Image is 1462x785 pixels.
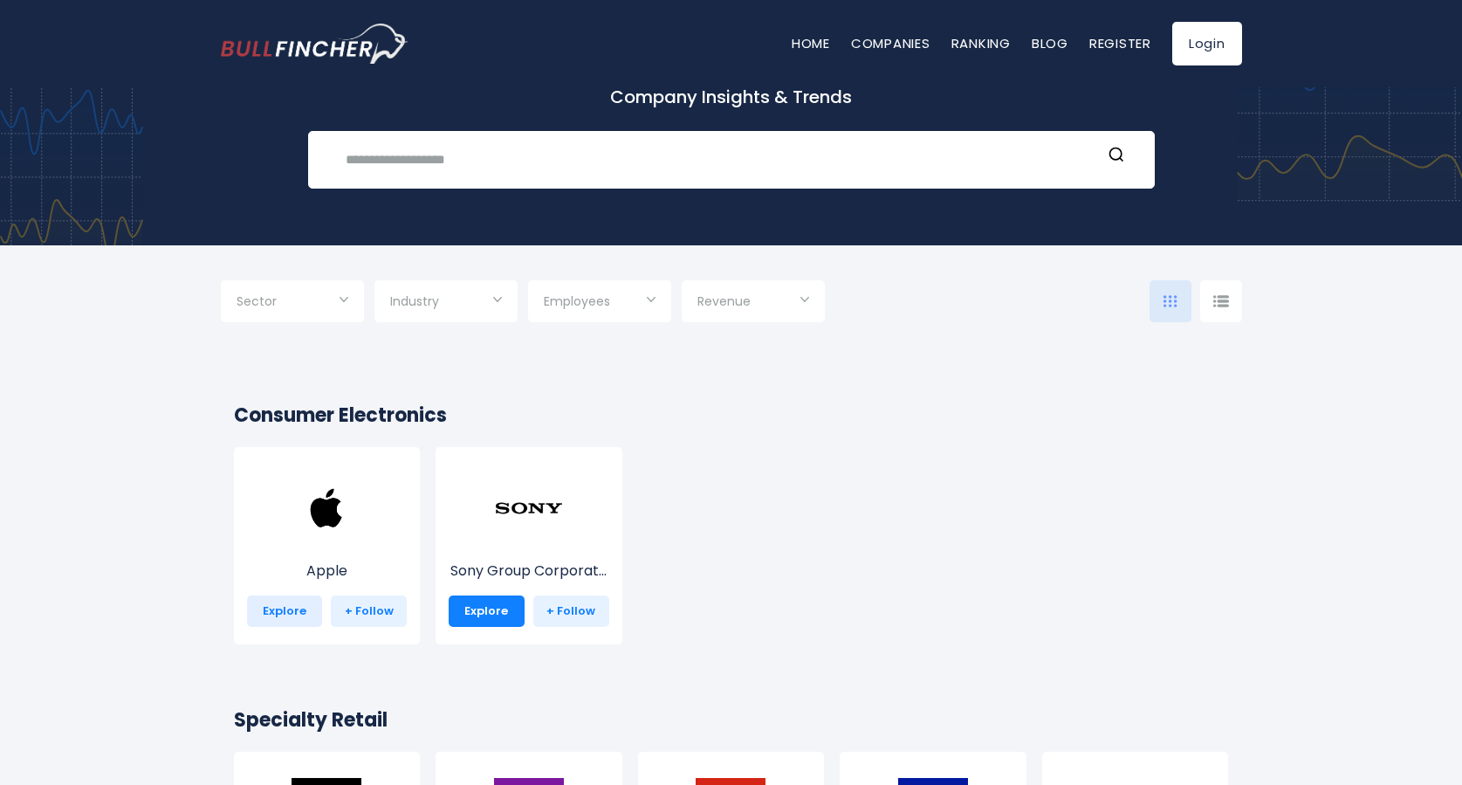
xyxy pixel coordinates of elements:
input: Selection [544,287,655,319]
p: Company Insights & Trends [221,86,1242,108]
a: Register [1089,34,1151,52]
a: Blog [1032,34,1068,52]
a: Companies [851,34,930,52]
a: Home [792,34,830,52]
a: Explore [449,596,525,627]
input: Selection [697,287,809,319]
a: + Follow [533,596,609,627]
h2: Consumer Electronics [234,401,1229,430]
img: icon-comp-list-view.svg [1213,295,1229,307]
a: Go to homepage [221,24,408,64]
a: Apple [247,506,408,582]
input: Selection [390,287,502,319]
span: Employees [544,293,610,309]
a: Ranking [951,34,1011,52]
img: icon-comp-grid.svg [1163,295,1177,307]
a: + Follow [331,596,407,627]
p: Apple [247,561,408,582]
h2: Specialty Retail [234,706,1229,734]
span: Sector [237,293,277,309]
a: Sony Group Corporat... [449,506,609,582]
img: AAPL.png [292,473,361,543]
a: Explore [247,596,323,627]
p: Sony Group Corporation [449,561,609,582]
img: bullfincher logo [221,24,408,64]
a: Login [1172,22,1242,65]
span: Industry [390,293,439,309]
button: Search [1105,146,1128,169]
img: SONY.png [494,473,564,543]
span: Revenue [697,293,751,309]
input: Selection [237,287,348,319]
